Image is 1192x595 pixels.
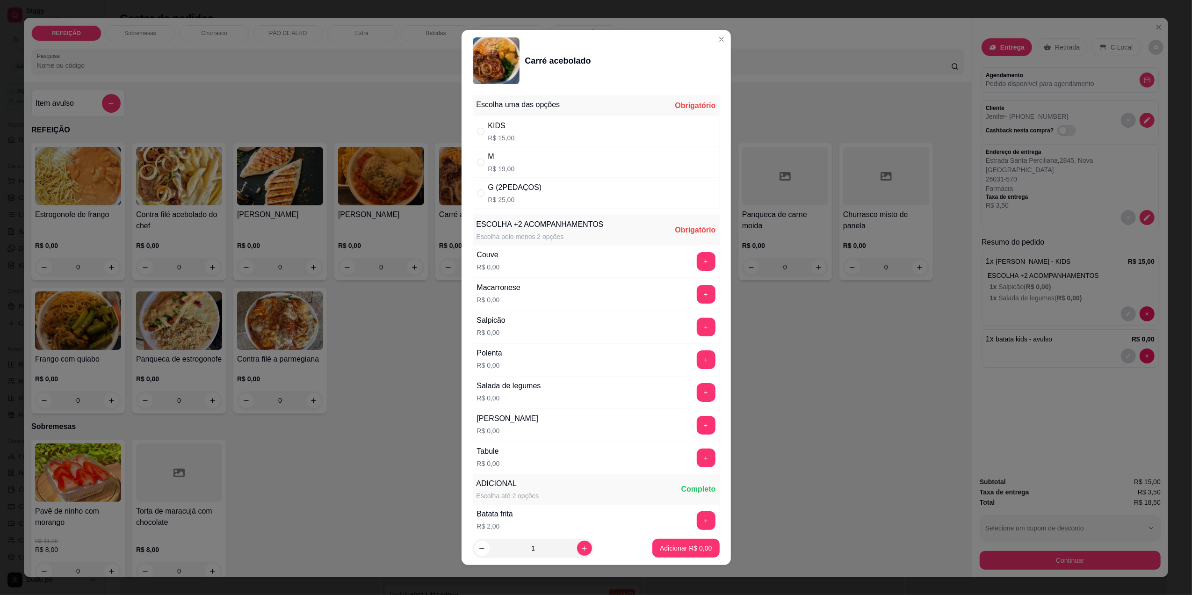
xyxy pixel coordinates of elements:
button: Close [714,32,729,47]
button: add [697,383,715,402]
button: add [697,318,715,336]
div: Salpicão [477,315,506,326]
button: Adicionar R$ 0,00 [652,539,719,558]
p: R$ 15,00 [488,133,515,143]
div: ESCOLHA +2 ACOMPANHAMENTOS [477,219,604,230]
div: Completo [681,484,716,495]
div: Escolha até 2 opções [477,491,539,501]
p: R$ 0,00 [477,361,502,370]
div: Escolha uma das opções [477,99,560,110]
button: add [697,350,715,369]
div: Carré acebolado [525,54,591,67]
p: R$ 19,00 [488,164,515,174]
p: R$ 2,00 [477,522,513,531]
p: R$ 0,00 [477,393,541,403]
div: Polenta [477,348,502,359]
button: add [697,416,715,435]
button: add [697,511,715,530]
div: Escolha pelo menos 2 opções [477,232,604,241]
p: R$ 0,00 [477,459,500,468]
div: Salada de legumes [477,380,541,392]
button: add [697,285,715,304]
div: Obrigatório [675,100,715,111]
div: Tabule [477,446,500,457]
div: G (2PEDAÇOS) [488,182,542,193]
div: Couve [477,249,500,261]
div: M [488,151,515,162]
p: R$ 0,00 [477,262,500,272]
div: ADICIONAL [477,478,539,489]
div: KIDS [488,120,515,131]
p: R$ 0,00 [477,426,539,435]
div: Macarronese [477,282,520,293]
button: increase-product-quantity [577,541,592,556]
div: [PERSON_NAME] [477,413,539,424]
button: add [697,252,715,271]
img: product-image [473,37,520,84]
button: decrease-product-quantity [475,541,490,556]
p: R$ 0,00 [477,295,520,305]
div: Obrigatório [675,225,715,236]
p: R$ 25,00 [488,195,542,204]
p: R$ 0,00 [477,328,506,337]
button: add [697,449,715,467]
p: Adicionar R$ 0,00 [660,544,712,553]
div: Batata frita [477,508,513,520]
